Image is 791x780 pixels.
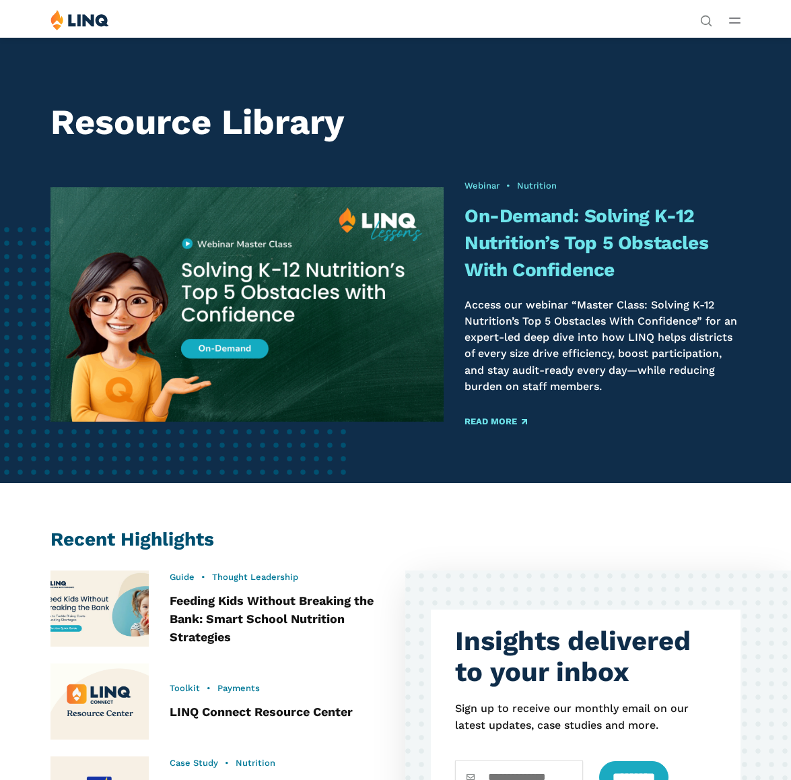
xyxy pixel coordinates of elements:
[50,571,149,647] img: Feeding Kids without Breaking the Bank
[465,181,500,191] a: Webinar
[700,13,712,26] button: Open Search Bar
[170,571,386,583] div: •
[50,102,741,142] h1: Resource Library
[700,9,712,26] nav: Utility Navigation
[50,526,741,553] h2: Recent Highlights
[170,682,386,694] div: •
[465,180,741,192] div: •
[455,626,716,688] h4: Insights delivered to your inbox
[729,13,741,28] button: Open Main Menu
[212,572,298,582] a: Thought Leadership
[517,181,557,191] a: Nutrition
[455,701,716,734] p: Sign up to receive our monthly email on our latest updates, case studies and more.
[50,663,149,740] img: LINQ Connect Resource Center
[236,758,275,768] a: Nutrition
[170,683,200,693] a: Toolkit
[50,9,109,30] img: LINQ | K‑12 Software
[170,757,386,769] div: •
[170,758,218,768] a: Case Study
[465,297,741,395] p: Access our webinar “Master Class: Solving K-12 Nutrition’s Top 5 Obstacles With Confidence” for a...
[217,683,260,693] a: Payments
[465,205,708,281] a: On-Demand: Solving K-12 Nutrition’s Top 5 Obstacles With Confidence
[465,417,527,426] a: Read More
[170,593,374,644] a: Feeding Kids Without Breaking the Bank: Smart School Nutrition Strategies
[170,572,195,582] a: Guide
[170,705,353,719] a: LINQ Connect Resource Center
